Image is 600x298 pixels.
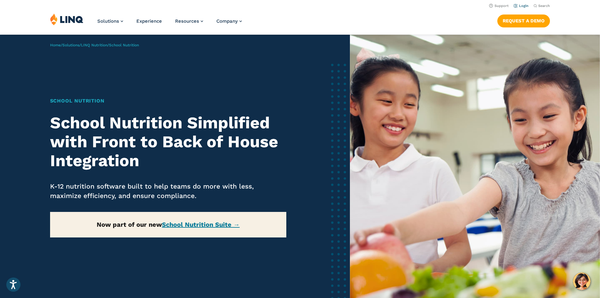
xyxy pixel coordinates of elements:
h1: School Nutrition [50,97,287,105]
button: Hello, have a question? Let’s chat. [573,272,591,290]
h2: School Nutrition Simplified with Front to Back of House Integration [50,114,287,170]
span: School Nutrition [109,43,139,47]
a: School Nutrition Suite → [162,221,240,228]
nav: Button Navigation [497,13,550,27]
a: Resources [175,18,203,24]
a: Solutions [62,43,79,47]
a: Experience [136,18,162,24]
a: Home [50,43,61,47]
span: Search [538,4,550,8]
a: Login [514,4,529,8]
a: Company [216,18,242,24]
a: LINQ Nutrition [81,43,107,47]
img: LINQ | K‑12 Software [50,13,83,25]
p: K-12 nutrition software built to help teams do more with less, maximize efficiency, and ensure co... [50,182,287,201]
span: Resources [175,18,199,24]
span: Solutions [97,18,119,24]
span: Company [216,18,238,24]
button: Open Search Bar [534,3,550,8]
a: Solutions [97,18,123,24]
strong: Now part of our new [97,221,240,228]
nav: Primary Navigation [97,13,242,34]
a: Request a Demo [497,15,550,27]
span: / / / [50,43,139,47]
a: Support [489,4,509,8]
